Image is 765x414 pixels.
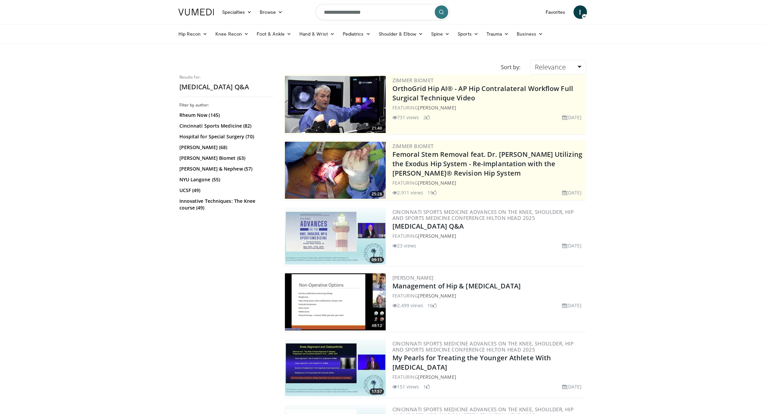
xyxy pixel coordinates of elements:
a: [PERSON_NAME] [418,180,456,186]
div: FEATURING [392,179,585,186]
a: 21:40 [285,76,386,133]
a: [PERSON_NAME] (68) [179,144,272,151]
a: [PERSON_NAME] Biomet (63) [179,155,272,162]
li: [DATE] [562,242,582,249]
span: 21:40 [370,125,384,131]
a: My Pearls for Treating the Younger Athlete With [MEDICAL_DATA] [392,353,551,372]
a: Relevance [530,60,586,75]
a: 49:12 [285,273,386,330]
span: 49:12 [370,323,384,329]
li: 2,911 views [392,189,423,196]
a: NYU Langone (55) [179,176,272,183]
img: VuMedi Logo [178,9,214,15]
span: 09:15 [370,257,384,263]
a: Zimmer Biomet [392,143,434,149]
a: Hip Recon [174,27,212,41]
a: Rheum Now (145) [179,112,272,119]
li: 16 [427,302,437,309]
img: ebecfab4-0730-498a-b08d-7f1b25ebe1d7.300x170_q85_crop-smart_upscale.jpg [285,208,386,265]
img: 8704042d-15d5-4ce9-b753-6dec72ffdbb1.300x170_q85_crop-smart_upscale.jpg [285,142,386,199]
a: Specialties [218,5,256,19]
a: Foot & Ankle [253,27,295,41]
a: [MEDICAL_DATA] Q&A [392,222,464,231]
a: 17:57 [285,339,386,396]
a: Hand & Wrist [295,27,339,41]
a: Knee Recon [211,27,253,41]
a: Cincinnati Sports Medicine Advances on the Knee, Shoulder, Hip and Sports Medicine Conference Hil... [392,209,574,221]
li: 731 views [392,114,419,121]
a: 09:15 [285,208,386,265]
img: a0d19226-c82f-40cd-9286-4f7506dbe80b.300x170_q85_crop-smart_upscale.jpg [285,339,386,396]
div: FEATURING [392,104,585,111]
div: FEATURING [392,292,585,299]
li: [DATE] [562,302,582,309]
li: 19 [427,189,437,196]
span: 17:57 [370,388,384,395]
h2: [MEDICAL_DATA] Q&A [179,83,273,91]
div: FEATURING [392,232,585,239]
a: [PERSON_NAME] & Nephew (57) [179,166,272,172]
a: Spine [427,27,454,41]
a: Management of Hip & [MEDICAL_DATA] [392,281,521,290]
a: OrthoGrid Hip AI® - AP Hip Contralateral Workflow Full Surgical Technique Video [392,84,573,102]
input: Search topics, interventions [315,4,450,20]
a: [PERSON_NAME] [418,104,456,111]
a: Cincinnati Sports Medicine (82) [179,123,272,129]
img: 1a332fb4-42c7-4be6-9091-bc954b21781b.300x170_q85_crop-smart_upscale.jpg [285,273,386,330]
a: Cincinnati Sports Medicine Advances on the Knee, Shoulder, Hip and Sports Medicine Conference Hil... [392,340,574,353]
a: Zimmer Biomet [392,77,434,84]
li: 1 [423,383,430,390]
li: 151 views [392,383,419,390]
a: Favorites [542,5,569,19]
a: Business [513,27,547,41]
a: Hospital for Special Surgery (70) [179,133,272,140]
a: I [573,5,587,19]
h3: Filter by author: [179,102,273,108]
li: 23 views [392,242,417,249]
a: Shoulder & Elbow [375,27,427,41]
li: [DATE] [562,114,582,121]
span: 25:28 [370,191,384,197]
a: Sports [454,27,482,41]
p: Results for: [179,75,273,80]
img: 96a9cbbb-25ee-4404-ab87-b32d60616ad7.300x170_q85_crop-smart_upscale.jpg [285,76,386,133]
li: [DATE] [562,189,582,196]
a: Innovative Techniques: The Knee course (49) [179,198,272,211]
span: Relevance [535,62,566,72]
a: UCSF (49) [179,187,272,194]
a: [PERSON_NAME] [392,274,434,281]
a: [PERSON_NAME] [418,374,456,380]
div: Sort by: [496,60,525,75]
a: [PERSON_NAME] [418,292,456,299]
a: [PERSON_NAME] [418,233,456,239]
li: [DATE] [562,383,582,390]
div: FEATURING [392,373,585,380]
a: 25:28 [285,142,386,199]
a: Femoral Stem Removal feat. Dr. [PERSON_NAME] Utilizing the Exodus Hip System - Re-Implantation wi... [392,150,582,178]
a: Trauma [482,27,513,41]
a: Browse [256,5,287,19]
a: Pediatrics [339,27,375,41]
li: 2 [423,114,430,121]
li: 2,499 views [392,302,423,309]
